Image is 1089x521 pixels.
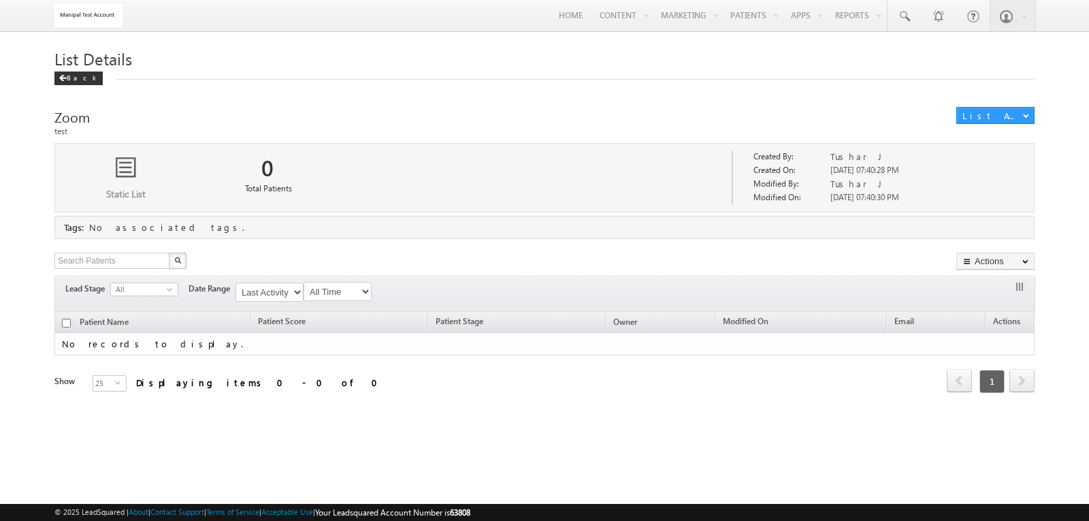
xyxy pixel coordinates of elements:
a: Patient Stage [429,314,490,332]
button: Actions [956,253,1035,270]
input: Check all records [62,319,71,328]
span: Email [894,316,914,326]
a: Terms of Service [206,507,259,516]
div: 0 [243,149,294,182]
p: Static List [55,188,197,200]
td: No records to display. [54,333,1035,356]
span: Date Range [189,283,235,295]
div: Created On: [753,164,825,178]
div: List Actions [962,110,1020,122]
a: Back [54,71,110,82]
span: Modified On [723,316,768,326]
span: next [1009,369,1035,392]
span: No associated tags. [89,221,244,233]
a: next [1009,370,1035,392]
span: 25 [93,376,115,391]
span: Total Patients [245,183,292,193]
span: Actions [986,314,1027,332]
span: prev [947,369,972,392]
button: List Actions [956,107,1035,124]
div: Modified By: [753,178,825,191]
div: Zoom [54,107,867,126]
span: Tushar J [830,178,885,189]
div: Displaying items 0 - 0 of 0 [136,375,386,390]
div: test [54,126,477,136]
a: Patient Score [251,314,312,332]
div: Back [54,72,103,85]
div: [DATE] 07:40:28 PM [830,164,979,178]
span: Patient Stage [436,316,483,326]
div: Modified On: [753,191,825,205]
a: Contact Support [150,507,204,516]
span: select [167,286,178,292]
a: Email [888,314,921,332]
span: Tags: [64,221,84,233]
span: Owner [613,317,637,327]
span: List Details [54,48,132,69]
span: 63808 [450,507,470,518]
span: All [111,283,167,296]
div: Created By: [753,151,825,164]
a: prev [947,370,972,392]
div: Show [54,375,82,388]
span: Lead Stage [65,283,110,295]
span: select [115,379,126,385]
a: About [129,507,148,516]
span: Tushar J [830,151,885,162]
span: Patient Score [258,316,306,326]
div: [DATE] 07:40:30 PM [830,191,979,205]
img: Search [174,257,181,264]
span: 1 [979,370,1005,393]
span: © 2025 LeadSquared | | | | | [54,506,470,519]
span: Your Leadsquared Account Number is [315,507,470,518]
a: Modified On [716,314,775,332]
img: Custom Logo [54,3,123,27]
a: Acceptable Use [261,507,313,516]
a: Patient Name [73,315,135,332]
